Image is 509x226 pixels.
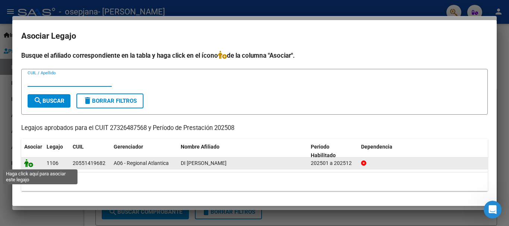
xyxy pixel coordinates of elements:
[73,159,105,168] div: 20551419682
[83,98,137,104] span: Borrar Filtros
[47,160,59,166] span: 1106
[484,201,502,219] iframe: Intercom live chat
[21,29,488,43] h2: Asociar Legajo
[34,98,64,104] span: Buscar
[21,139,44,163] datatable-header-cell: Asociar
[21,124,488,133] p: Legajos aprobados para el CUIT 27326487568 y Período de Prestación 202508
[114,144,143,150] span: Gerenciador
[70,139,111,163] datatable-header-cell: CUIL
[181,144,219,150] span: Nombre Afiliado
[114,160,169,166] span: A06 - Regional Atlantica
[361,144,392,150] span: Dependencia
[311,144,336,158] span: Periodo Habilitado
[181,160,227,166] span: DI BITETO CIRO
[44,139,70,163] datatable-header-cell: Legajo
[111,139,178,163] datatable-header-cell: Gerenciador
[34,96,42,105] mat-icon: search
[21,172,488,191] div: 1 registros
[28,94,70,108] button: Buscar
[308,139,358,163] datatable-header-cell: Periodo Habilitado
[311,159,355,168] div: 202501 a 202512
[21,51,488,60] h4: Busque el afiliado correspondiente en la tabla y haga click en el ícono de la columna "Asociar".
[76,93,143,108] button: Borrar Filtros
[73,144,84,150] span: CUIL
[358,139,488,163] datatable-header-cell: Dependencia
[24,144,42,150] span: Asociar
[178,139,308,163] datatable-header-cell: Nombre Afiliado
[83,96,92,105] mat-icon: delete
[47,144,63,150] span: Legajo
